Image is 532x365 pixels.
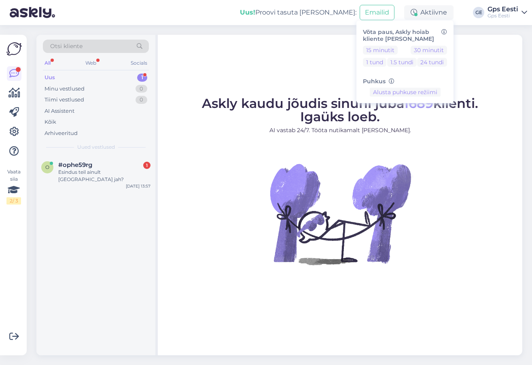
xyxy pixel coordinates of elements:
[45,85,85,93] div: Minu vestlused
[77,143,115,151] span: Uued vestlused
[45,107,74,115] div: AI Assistent
[126,183,150,189] div: [DATE] 13:57
[411,46,447,55] button: 30 minutit
[202,95,478,124] span: Askly kaudu jõudis sinuni juba klienti. Igaüks loeb.
[6,168,21,205] div: Vaata siia
[143,162,150,169] div: 1
[363,29,447,42] h6: Võta paus, Askly hoiab kliente [PERSON_NAME]
[473,7,484,18] div: GE
[417,58,447,67] button: 24 tundi
[45,96,84,104] div: Tiimi vestlused
[240,8,356,17] div: Proovi tasuta [PERSON_NAME]:
[202,126,478,135] p: AI vastab 24/7. Tööta nutikamalt [PERSON_NAME].
[43,58,52,68] div: All
[240,8,255,16] b: Uus!
[129,58,149,68] div: Socials
[6,41,22,57] img: Askly Logo
[363,46,398,55] button: 15 minutit
[58,161,92,169] span: #ophe59rg
[137,74,147,82] div: 1
[136,96,147,104] div: 0
[267,141,413,287] img: No Chat active
[50,42,83,51] span: Otsi kliente
[487,6,518,13] div: Gps Eesti
[363,78,447,85] h6: Puhkus
[84,58,98,68] div: Web
[58,169,150,183] div: Esindus teil ainult [GEOGRAPHIC_DATA] jah?
[136,85,147,93] div: 0
[404,5,454,20] div: Aktiivne
[6,197,21,205] div: 2 / 3
[487,6,527,19] a: Gps EestiGps Eesti
[45,164,49,170] span: o
[387,58,417,67] button: 1.5 tundi
[404,95,433,111] span: 1689
[45,74,55,82] div: Uus
[45,129,78,137] div: Arhiveeritud
[370,88,441,97] button: Alusta puhkuse režiimi
[45,118,56,126] div: Kõik
[360,5,394,20] button: Emailid
[363,58,386,67] button: 1 tund
[487,13,518,19] div: Gps Eesti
